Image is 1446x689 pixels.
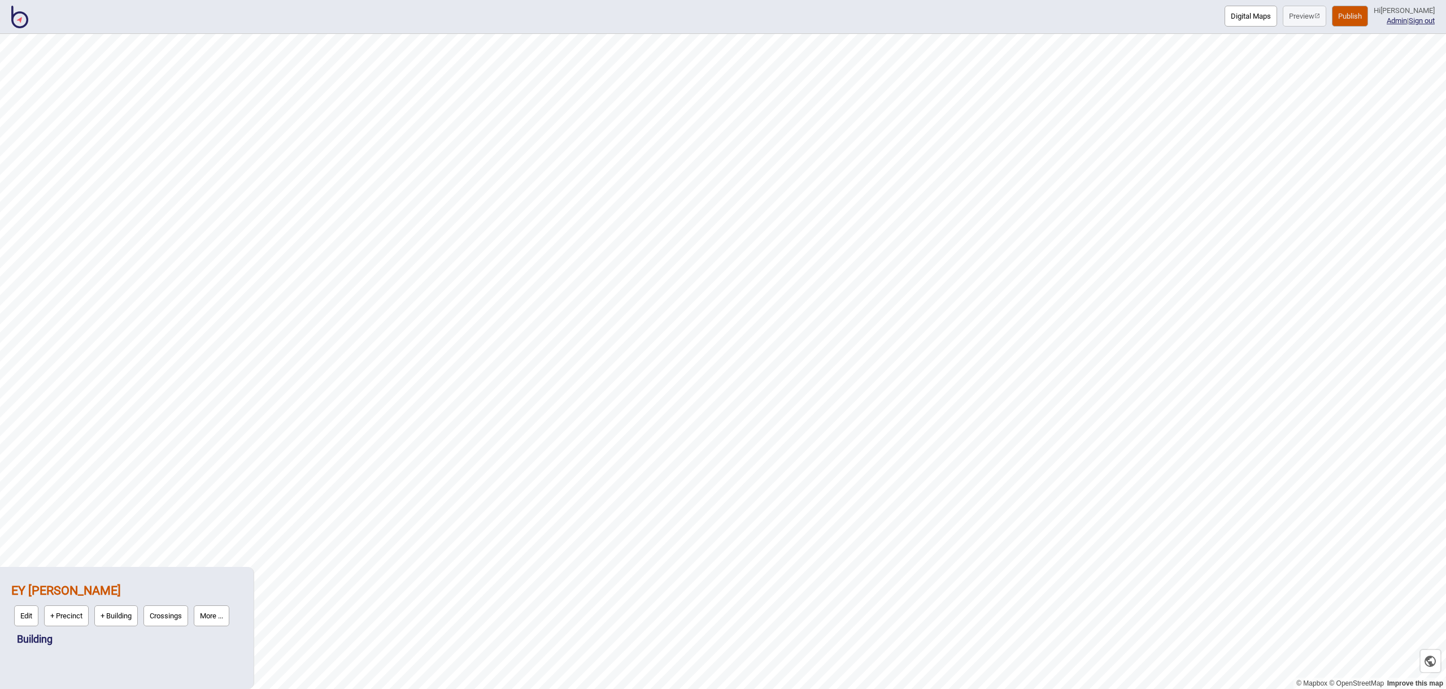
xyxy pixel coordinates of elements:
button: Digital Maps [1225,6,1277,27]
a: OpenStreetMap [1329,679,1384,687]
div: Hi [PERSON_NAME] [1374,6,1435,16]
a: Map feedback [1387,679,1443,687]
img: preview [1314,13,1320,19]
a: Admin [1387,16,1407,25]
div: EY Sydney BindiWeb [11,578,242,629]
a: Building [17,633,53,645]
button: Edit [14,605,38,626]
a: Edit [11,603,41,629]
a: Mapbox [1296,679,1327,687]
button: Preview [1283,6,1326,27]
span: | [1387,16,1409,25]
a: Previewpreview [1283,6,1326,27]
button: + Building [94,605,138,626]
button: Publish [1332,6,1368,27]
a: More ... [191,603,232,629]
button: + Precinct [44,605,89,626]
button: Crossings [143,605,188,626]
img: BindiMaps CMS [11,6,28,28]
a: EY [PERSON_NAME] [11,583,121,597]
a: Crossings [141,603,191,629]
button: More ... [194,605,229,626]
button: Sign out [1409,16,1435,25]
